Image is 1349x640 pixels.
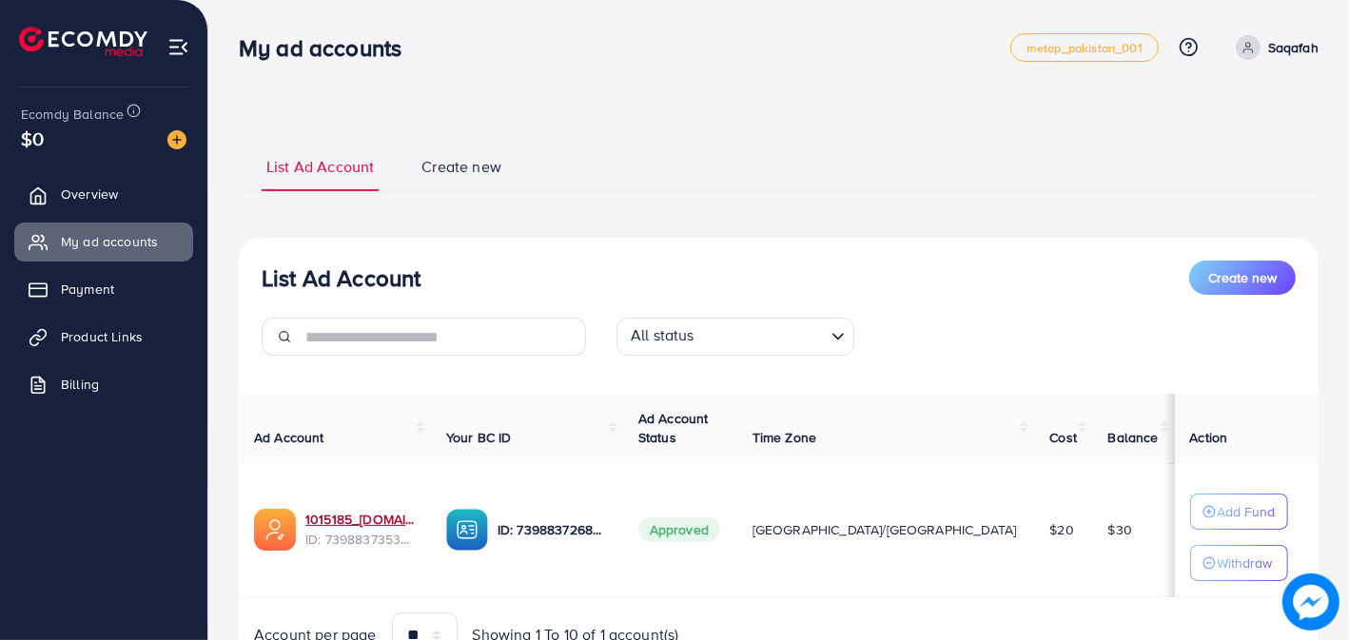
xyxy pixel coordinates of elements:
input: Search for option [700,321,824,351]
button: Withdraw [1190,545,1288,581]
span: Overview [61,184,118,204]
a: Overview [14,175,193,213]
span: Create new [1208,268,1277,287]
span: $0 [21,125,44,152]
a: My ad accounts [14,223,193,261]
span: Billing [61,375,99,394]
h3: My ad accounts [239,34,417,62]
button: Add Fund [1190,494,1288,530]
span: $20 [1049,520,1073,539]
a: Saqafah [1228,35,1319,60]
span: ID: 7398837353273638928 [305,530,416,549]
img: logo [19,27,147,56]
span: Action [1190,428,1228,447]
span: [GEOGRAPHIC_DATA]/[GEOGRAPHIC_DATA] [753,520,1017,539]
span: List Ad Account [266,156,374,178]
a: Billing [14,365,193,403]
span: Time Zone [753,428,816,447]
a: Payment [14,270,193,308]
h3: List Ad Account [262,264,420,292]
p: Saqafah [1268,36,1319,59]
img: image [1283,574,1339,630]
span: Payment [61,280,114,299]
a: metap_pakistan_001 [1010,33,1159,62]
img: image [167,130,186,149]
span: Ad Account [254,428,324,447]
p: Add Fund [1218,500,1276,523]
img: ic-ba-acc.ded83a64.svg [446,509,488,551]
img: ic-ads-acc.e4c84228.svg [254,509,296,551]
div: <span class='underline'>1015185_saqafah.online_1722676093286</span></br>7398837353273638928 [305,510,416,549]
span: metap_pakistan_001 [1026,42,1143,54]
span: My ad accounts [61,232,158,251]
img: menu [167,36,189,58]
span: Your BC ID [446,428,512,447]
span: All status [627,320,698,351]
span: Approved [638,517,720,542]
p: Withdraw [1218,552,1273,574]
span: Ecomdy Balance [21,105,124,124]
button: Create new [1189,261,1296,295]
span: Create new [421,156,501,178]
span: Product Links [61,327,143,346]
div: Search for option [616,318,854,356]
a: Product Links [14,318,193,356]
a: 1015185_[DOMAIN_NAME]_1722676093286 [305,510,416,529]
span: Cost [1049,428,1077,447]
p: ID: 7398837268858929168 [498,518,608,541]
span: $30 [1108,520,1132,539]
span: Balance [1108,428,1159,447]
span: Ad Account Status [638,409,709,447]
